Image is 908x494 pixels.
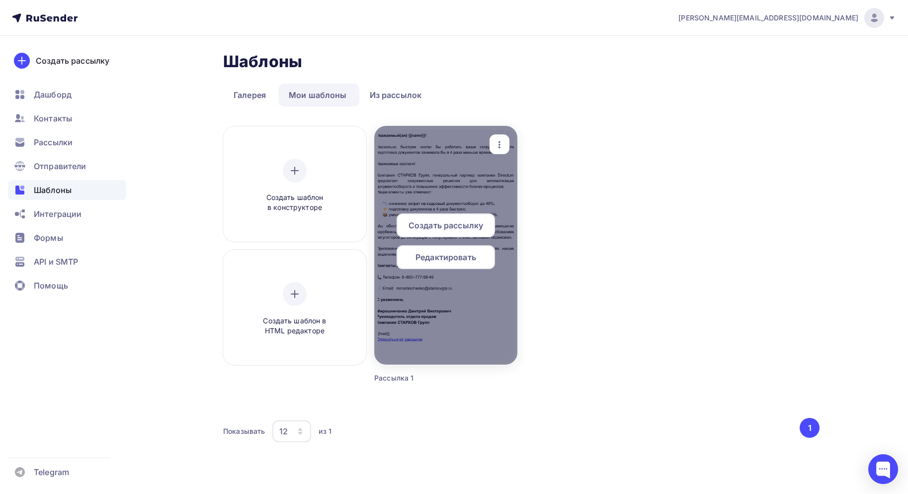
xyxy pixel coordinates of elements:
[8,85,126,104] a: Дашборд
[34,466,69,478] span: Telegram
[34,89,72,100] span: Дашборд
[34,208,82,220] span: Интеграции
[374,373,482,383] div: Рассылка 1
[319,426,331,436] div: из 1
[8,156,126,176] a: Отправители
[34,160,86,172] span: Отправители
[279,425,288,437] div: 12
[8,180,126,200] a: Шаблоны
[223,84,276,106] a: Галерея
[359,84,432,106] a: Из рассылок
[34,280,68,292] span: Помощь
[272,420,312,443] button: 12
[409,219,483,231] span: Создать рассылку
[34,136,73,148] span: Рассылки
[800,418,820,438] button: Go to page 1
[248,316,342,336] span: Создать шаблон в HTML редакторе
[34,184,72,196] span: Шаблоны
[8,228,126,248] a: Формы
[34,256,78,268] span: API и SMTP
[36,55,109,67] div: Создать рассылку
[8,132,126,152] a: Рассылки
[678,8,896,28] a: [PERSON_NAME][EMAIL_ADDRESS][DOMAIN_NAME]
[34,112,72,124] span: Контакты
[278,84,357,106] a: Мои шаблоны
[223,52,302,72] h2: Шаблоны
[415,251,476,263] span: Редактировать
[798,418,820,438] ul: Pagination
[223,426,265,436] div: Показывать
[34,232,63,244] span: Формы
[678,13,858,23] span: [PERSON_NAME][EMAIL_ADDRESS][DOMAIN_NAME]
[8,108,126,128] a: Контакты
[248,193,342,213] span: Создать шаблон в конструкторе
